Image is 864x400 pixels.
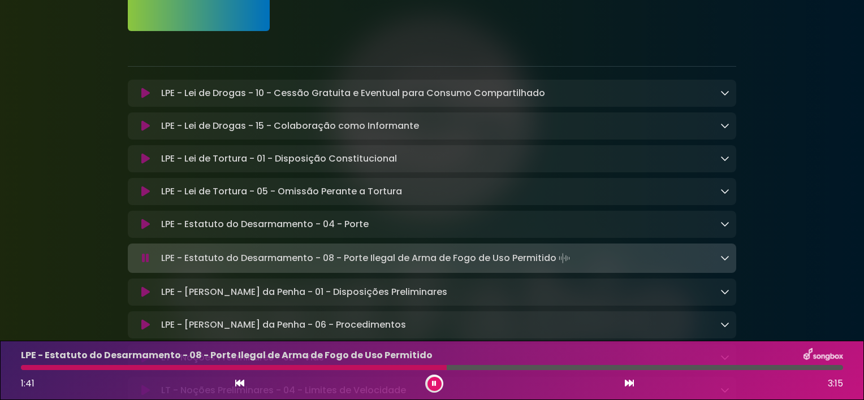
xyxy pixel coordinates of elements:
[161,250,572,266] p: LPE - Estatuto do Desarmamento - 08 - Porte Ilegal de Arma de Fogo de Uso Permitido
[161,318,406,332] p: LPE - [PERSON_NAME] da Penha - 06 - Procedimentos
[161,119,419,133] p: LPE - Lei de Drogas - 15 - Colaboração como Informante
[161,218,369,231] p: LPE - Estatuto do Desarmamento - 04 - Porte
[21,349,433,362] p: LPE - Estatuto do Desarmamento - 08 - Porte Ilegal de Arma de Fogo de Uso Permitido
[828,377,843,390] span: 3:15
[803,348,843,363] img: songbox-logo-white.png
[161,152,397,166] p: LPE - Lei de Tortura - 01 - Disposição Constitucional
[161,285,447,299] p: LPE - [PERSON_NAME] da Penha - 01 - Disposições Preliminares
[556,250,572,266] img: waveform4.gif
[161,86,545,100] p: LPE - Lei de Drogas - 10 - Cessão Gratuita e Eventual para Consumo Compartilhado
[161,185,402,198] p: LPE - Lei de Tortura - 05 - Omissão Perante a Tortura
[21,377,34,390] span: 1:41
